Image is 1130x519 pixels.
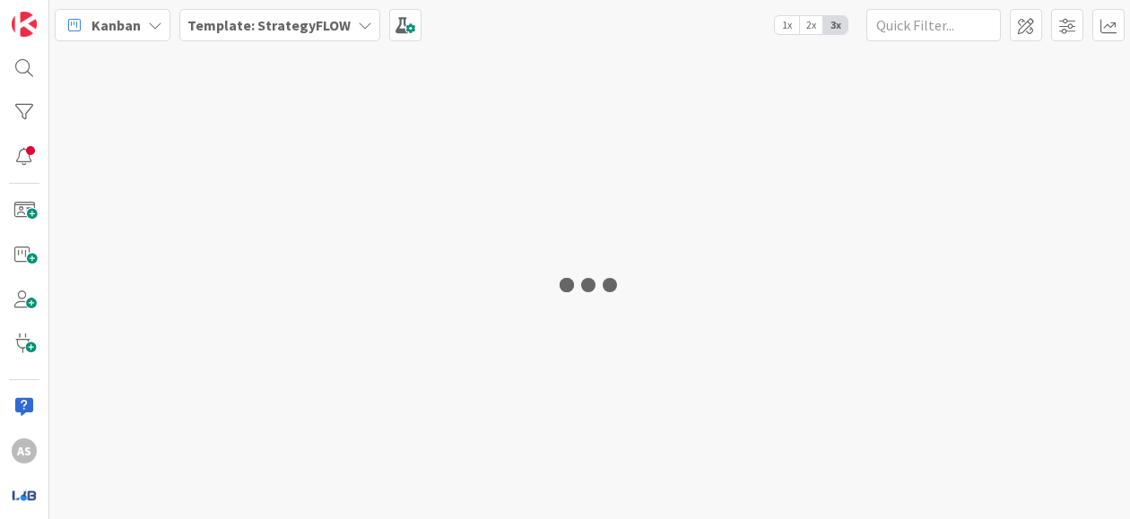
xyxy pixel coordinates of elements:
[823,16,847,34] span: 3x
[799,16,823,34] span: 2x
[12,12,37,37] img: Visit kanbanzone.com
[12,482,37,507] img: avatar
[866,9,1001,41] input: Quick Filter...
[12,438,37,463] div: AS
[187,16,351,34] b: Template: StrategyFLOW
[775,16,799,34] span: 1x
[91,14,141,36] span: Kanban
